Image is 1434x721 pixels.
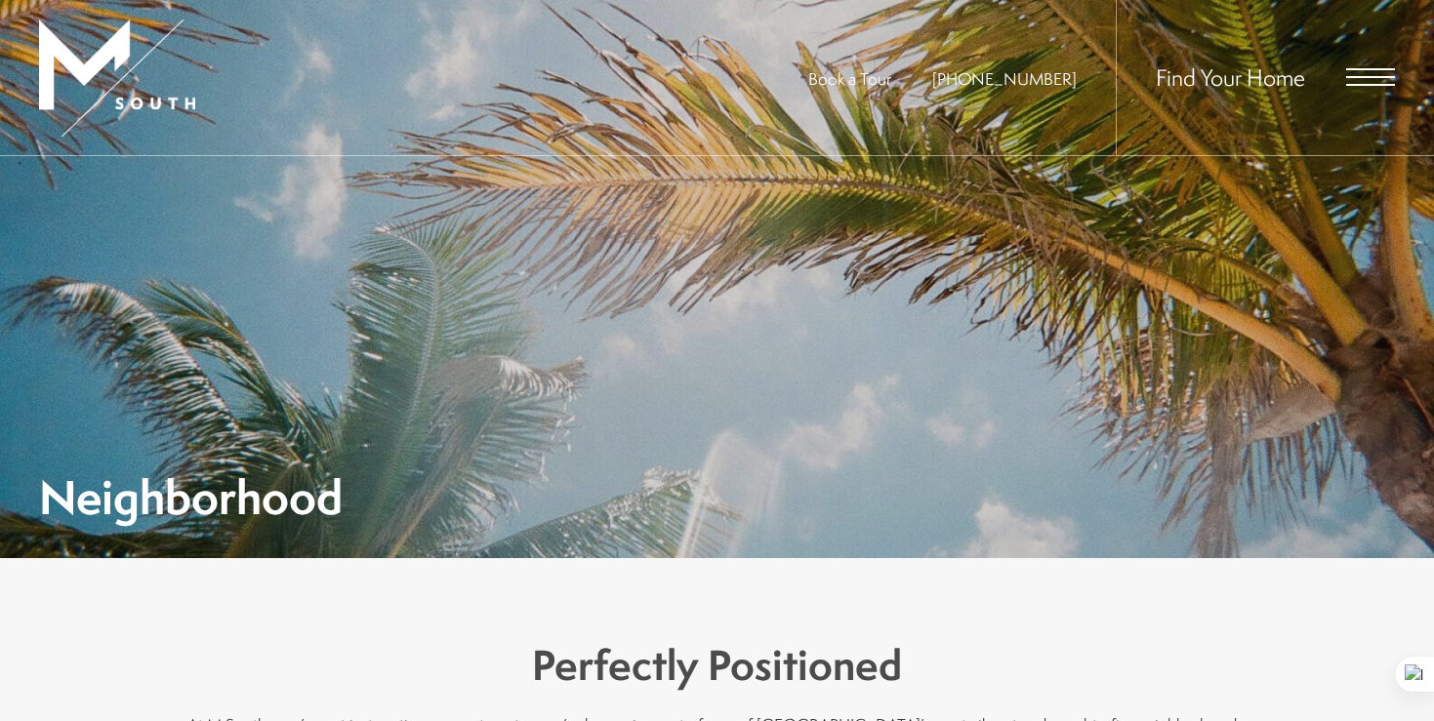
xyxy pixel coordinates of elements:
[1156,61,1305,93] a: Find Your Home
[932,67,1077,90] span: [PHONE_NUMBER]
[932,67,1077,90] a: Call Us at 813-570-8014
[808,67,891,90] a: Book a Tour
[39,20,195,137] img: MSouth
[181,636,1254,695] h3: Perfectly Positioned
[1346,68,1395,86] button: Open Menu
[39,475,343,519] h1: Neighborhood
